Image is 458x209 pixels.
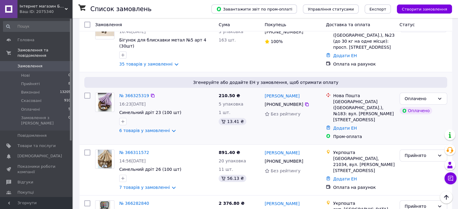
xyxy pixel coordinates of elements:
[440,191,453,204] button: Наверх
[263,100,304,109] div: [PHONE_NUMBER]
[263,28,304,36] div: [PHONE_NUMBER]
[20,9,72,14] div: Ваш ID: 2075340
[333,155,394,174] div: [GEOGRAPHIC_DATA], 21034, вул. [PERSON_NAME][STREET_ADDRESS]
[333,200,394,206] div: Укрпошта
[326,22,370,27] span: Доставка та оплата
[369,7,386,11] span: Експорт
[119,110,181,115] a: Синельний дріт 23 (100 шт)
[333,184,394,190] div: Оплата на рахунок
[303,5,359,14] button: Управління статусами
[333,61,394,67] div: Оплата на рахунок
[68,115,70,126] span: 0
[17,164,56,175] span: Показники роботи компанії
[98,150,112,168] img: Фото товару
[68,73,70,78] span: 0
[17,143,56,149] span: Товари та послуги
[95,22,122,27] span: Замовлення
[219,110,230,115] span: 1 шт.
[98,93,112,112] img: Фото товару
[68,81,70,87] span: 8
[119,185,170,190] a: 7 товарів у замовленні
[17,190,34,195] span: Покупці
[21,81,40,87] span: Прийняті
[17,153,62,159] span: [DEMOGRAPHIC_DATA]
[119,158,146,163] span: 14:56[DATE]
[219,150,240,155] span: 891.40 ₴
[265,22,286,27] span: Покупець
[60,90,70,95] span: 13205
[271,112,301,116] span: Без рейтингу
[391,6,452,11] a: Створити замовлення
[333,134,394,140] div: Пром-оплата
[21,90,40,95] span: Виконані
[17,63,42,69] span: Замовлення
[219,93,240,98] span: 210.50 ₴
[68,107,70,112] span: 5
[95,149,114,169] a: Фото товару
[271,168,301,173] span: Без рейтингу
[397,5,452,14] button: Створити замовлення
[17,48,72,58] span: Замовлення та повідомлення
[119,93,149,98] a: № 366325319
[271,39,283,44] span: 100%
[265,93,300,99] a: [PERSON_NAME]
[119,62,173,66] a: 35 товарів у замовленні
[119,150,149,155] a: № 366311572
[405,95,435,102] div: Оплачено
[219,167,233,172] span: 11 шт.
[119,102,146,106] span: 16:23[DATE]
[219,29,243,34] span: 3 упаковка
[119,128,170,133] a: 6 товарів у замовленні
[64,98,70,103] span: 910
[21,107,40,112] span: Оплачені
[333,26,394,50] div: Кривий Ріг ([GEOGRAPHIC_DATA].), №23 (до 30 кг на одне місце): просп. [STREET_ADDRESS]
[20,4,65,9] span: Інтернет магазин Булавки
[400,107,432,114] div: Оплачено
[219,38,236,42] span: 163 шт.
[119,29,146,34] span: 16:46[DATE]
[219,201,245,206] span: 2 376.80 ₴
[219,22,230,27] span: Cума
[17,37,34,43] span: Головна
[90,5,151,13] h1: Список замовлень
[21,98,42,103] span: Скасовані
[333,99,394,123] div: [GEOGRAPHIC_DATA] ([GEOGRAPHIC_DATA].), №183: вул. [PERSON_NAME][STREET_ADDRESS]
[333,149,394,155] div: Укрпошта
[265,201,300,207] a: [PERSON_NAME]
[400,22,415,27] span: Статус
[402,7,447,11] span: Створити замовлення
[21,115,68,126] span: Замовлення з [PERSON_NAME]
[87,79,445,85] span: Згенеруйте або додайте ЕН у замовлення, щоб отримати оплату
[405,152,435,159] div: Прийнято
[17,133,47,138] span: Повідомлення
[219,118,246,125] div: 13.41 ₴
[333,93,394,99] div: Нова Пошта
[333,53,357,58] a: Додати ЕН
[308,7,354,11] span: Управління статусами
[265,150,300,156] a: [PERSON_NAME]
[17,180,33,185] span: Відгуки
[219,158,246,163] span: 20 упаковка
[216,6,292,12] span: Завантажити звіт по пром-оплаті
[263,157,304,165] div: [PHONE_NUMBER]
[95,93,114,112] a: Фото товару
[365,5,391,14] button: Експорт
[119,38,206,48] a: Бігунок для блискавки метал №5 арт 4 (30шт)
[219,102,243,106] span: 5 упаковка
[219,175,246,182] div: 56.13 ₴
[119,201,149,206] a: № 366282840
[119,167,181,172] a: Синельний дріт 26 (100 шт)
[333,177,357,181] a: Додати ЕН
[444,172,456,184] button: Чат з покупцем
[333,126,357,131] a: Додати ЕН
[3,21,71,32] input: Пошук
[211,5,297,14] button: Завантажити звіт по пром-оплаті
[21,73,30,78] span: Нові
